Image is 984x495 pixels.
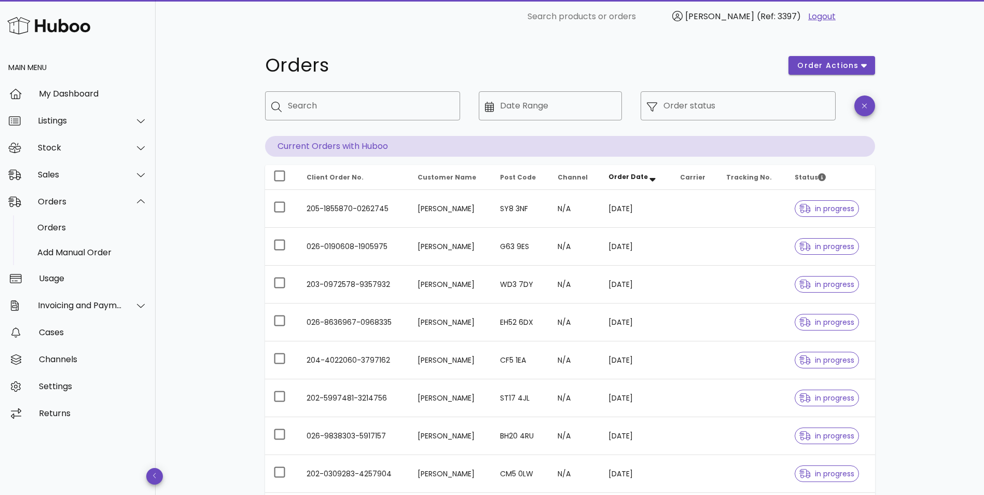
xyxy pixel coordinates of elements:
[492,266,549,304] td: WD3 7DY
[298,165,410,190] th: Client Order No.
[558,173,588,182] span: Channel
[786,165,875,190] th: Status
[549,304,601,341] td: N/A
[409,341,492,379] td: [PERSON_NAME]
[718,165,786,190] th: Tracking No.
[799,281,854,288] span: in progress
[799,243,854,250] span: in progress
[492,455,549,493] td: CM5 0LW
[600,266,672,304] td: [DATE]
[298,228,410,266] td: 026-0190608-1905975
[409,417,492,455] td: [PERSON_NAME]
[39,354,147,364] div: Channels
[39,327,147,337] div: Cases
[680,173,705,182] span: Carrier
[265,136,875,157] p: Current Orders with Huboo
[549,165,601,190] th: Channel
[298,304,410,341] td: 026-8636967-0968335
[600,417,672,455] td: [DATE]
[492,190,549,228] td: SY8 3NF
[418,173,476,182] span: Customer Name
[38,300,122,310] div: Invoicing and Payments
[307,173,364,182] span: Client Order No.
[37,247,147,257] div: Add Manual Order
[409,190,492,228] td: [PERSON_NAME]
[600,228,672,266] td: [DATE]
[600,379,672,417] td: [DATE]
[549,417,601,455] td: N/A
[492,165,549,190] th: Post Code
[39,408,147,418] div: Returns
[38,197,122,207] div: Orders
[549,266,601,304] td: N/A
[685,10,754,22] span: [PERSON_NAME]
[608,172,648,181] span: Order Date
[799,470,854,477] span: in progress
[549,341,601,379] td: N/A
[672,165,718,190] th: Carrier
[600,190,672,228] td: [DATE]
[37,223,147,232] div: Orders
[298,266,410,304] td: 203-0972578-9357932
[409,379,492,417] td: [PERSON_NAME]
[298,190,410,228] td: 205-1855870-0262745
[799,432,854,439] span: in progress
[492,341,549,379] td: CF5 1EA
[795,173,826,182] span: Status
[492,379,549,417] td: ST17 4JL
[600,304,672,341] td: [DATE]
[799,319,854,326] span: in progress
[38,143,122,153] div: Stock
[549,228,601,266] td: N/A
[799,356,854,364] span: in progress
[38,116,122,126] div: Listings
[808,10,836,23] a: Logout
[409,266,492,304] td: [PERSON_NAME]
[600,455,672,493] td: [DATE]
[549,455,601,493] td: N/A
[757,10,801,22] span: (Ref: 3397)
[409,228,492,266] td: [PERSON_NAME]
[799,205,854,212] span: in progress
[797,60,859,71] span: order actions
[492,417,549,455] td: BH20 4RU
[298,341,410,379] td: 204-4022060-3797162
[799,394,854,402] span: in progress
[265,56,777,75] h1: Orders
[298,455,410,493] td: 202-0309283-4257904
[549,379,601,417] td: N/A
[500,173,536,182] span: Post Code
[409,304,492,341] td: [PERSON_NAME]
[549,190,601,228] td: N/A
[298,379,410,417] td: 202-5997481-3214756
[788,56,875,75] button: order actions
[38,170,122,180] div: Sales
[600,165,672,190] th: Order Date: Sorted descending. Activate to remove sorting.
[39,89,147,99] div: My Dashboard
[298,417,410,455] td: 026-9838303-5917157
[492,304,549,341] td: EH52 6DX
[39,273,147,283] div: Usage
[409,455,492,493] td: [PERSON_NAME]
[726,173,772,182] span: Tracking No.
[409,165,492,190] th: Customer Name
[39,381,147,391] div: Settings
[600,341,672,379] td: [DATE]
[492,228,549,266] td: G63 9ES
[7,15,90,37] img: Huboo Logo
